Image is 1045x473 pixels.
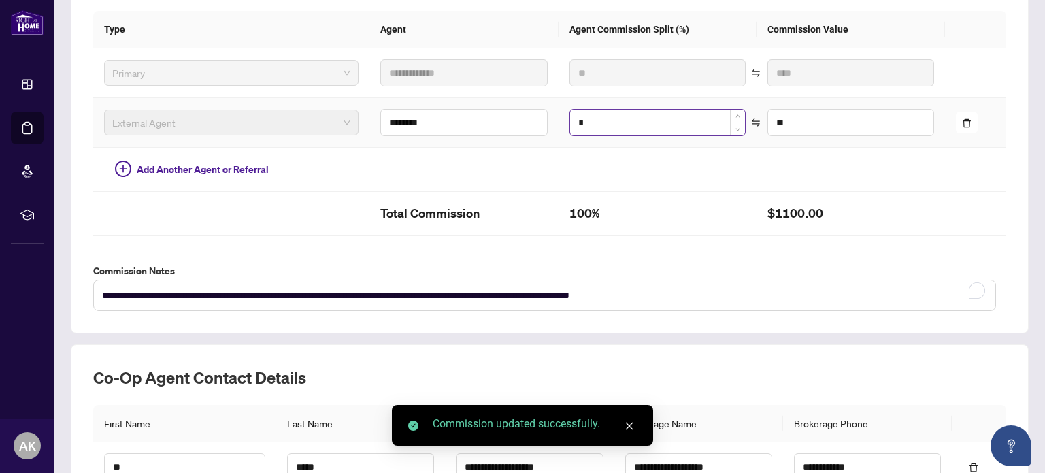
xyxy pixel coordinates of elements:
img: logo [11,10,44,35]
span: delete [969,463,978,472]
span: close [625,421,634,431]
a: Close [622,419,637,434]
div: Commission updated successfully. [433,416,637,432]
span: Primary [112,63,350,83]
th: Commission Value [757,11,945,48]
th: First Name [93,405,276,442]
span: down [735,127,740,132]
span: Decrease Value [730,123,745,135]
h2: 100% [569,203,746,225]
span: Add Another Agent or Referral [137,162,269,177]
span: Increase Value [730,110,745,123]
button: Add Another Agent or Referral [104,159,280,180]
span: AK [19,436,36,455]
span: External Agent [112,112,350,133]
span: plus-circle [115,161,131,177]
th: Agent [369,11,558,48]
span: delete [962,118,972,128]
h2: Co-op Agent Contact Details [93,367,1006,389]
th: Brokerage Phone [783,405,952,442]
h2: $1100.00 [767,203,934,225]
span: up [735,114,740,118]
span: swap [751,118,761,127]
span: check-circle [408,421,418,431]
th: Brokerage Name [614,405,783,442]
th: Agent Commission Split (%) [559,11,757,48]
th: Type [93,11,369,48]
label: Commission Notes [93,263,1006,278]
th: Last Name [276,405,445,442]
button: Open asap [991,425,1031,466]
textarea: To enrich screen reader interactions, please activate Accessibility in Grammarly extension settings [93,280,996,311]
h2: Total Commission [380,203,547,225]
span: swap [751,68,761,78]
